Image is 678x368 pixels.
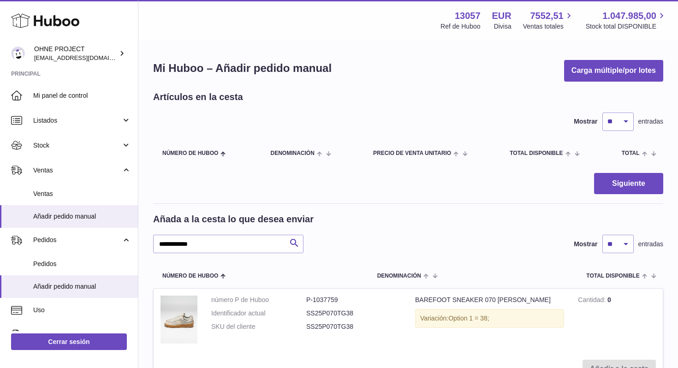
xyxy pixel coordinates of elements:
button: Carga múltiple/por lotes [564,60,663,82]
img: BAREFOOT SNEAKER 070 TEDDY GREY [161,296,197,344]
div: Ref de Huboo [440,22,480,31]
div: OHNE PROJECT [34,45,117,62]
dt: número P de Huboo [211,296,306,304]
span: Total DISPONIBLE [510,150,563,156]
span: Añadir pedido manual [33,282,131,291]
label: Mostrar [574,117,597,126]
dt: SKU del cliente [211,322,306,331]
span: 1.047.985,00 [602,10,656,22]
span: entradas [638,240,663,249]
a: 7552,51 Ventas totales [523,10,574,31]
span: Mi panel de control [33,91,131,100]
span: Ventas [33,166,121,175]
button: Siguiente [594,173,663,195]
span: Precio de venta unitario [373,150,451,156]
h2: Añada a la cesta lo que desea enviar [153,213,314,226]
span: entradas [638,117,663,126]
span: Total DISPONIBLE [586,273,639,279]
a: Cerrar sesión [11,333,127,350]
span: Añadir pedido manual [33,212,131,221]
dd: P-1037759 [306,296,401,304]
div: Variación: [415,309,564,328]
span: Ventas totales [523,22,574,31]
span: Número de Huboo [162,273,218,279]
span: Listados [33,116,121,125]
span: Stock total DISPONIBLE [586,22,667,31]
span: Facturación y pagos [33,331,121,339]
span: [EMAIL_ADDRESS][DOMAIN_NAME] [34,54,136,61]
span: Uso [33,306,131,315]
label: Mostrar [574,240,597,249]
h2: Artículos en la cesta [153,91,243,103]
strong: 13057 [455,10,481,22]
span: Ventas [33,190,131,198]
td: BAREFOOT SNEAKER 070 [PERSON_NAME] [408,289,571,353]
span: Stock [33,141,121,150]
span: Número de Huboo [162,150,218,156]
span: Total [622,150,640,156]
span: Denominación [377,273,421,279]
strong: EUR [492,10,511,22]
span: 7552,51 [530,10,563,22]
span: Option 1 = 38; [448,315,489,322]
span: Pedidos [33,260,131,268]
img: support@ohneproject.com [11,47,25,60]
dd: SS25P070TG38 [306,309,401,318]
span: Denominación [270,150,314,156]
dd: SS25P070TG38 [306,322,401,331]
strong: Cantidad [578,296,607,306]
div: Divisa [494,22,511,31]
a: 1.047.985,00 Stock total DISPONIBLE [586,10,667,31]
span: Pedidos [33,236,121,244]
h1: Mi Huboo – Añadir pedido manual [153,61,332,76]
td: 0 [571,289,663,353]
dt: Identificador actual [211,309,306,318]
